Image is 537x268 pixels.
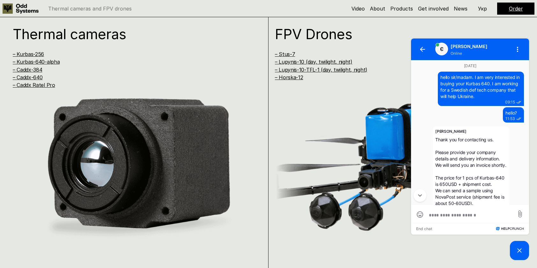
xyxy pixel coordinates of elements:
[13,51,44,57] a: – Kurbas-256
[275,51,295,57] a: – Stus-7
[370,5,385,12] a: About
[48,6,132,11] p: Thermal cameras and FPV drones
[13,82,55,88] a: – Caddx Ratel Pro
[275,27,509,41] h1: FPV Drones
[390,5,413,12] a: Products
[275,59,352,65] a: – Lupynis-10 (day, twilight, night)
[275,74,303,81] a: – Horska-12
[409,37,531,262] iframe: HelpCrunch
[351,5,365,12] a: Video
[454,5,467,12] a: News
[13,74,42,81] a: – Caddx-640
[509,5,523,12] a: Order
[275,67,367,73] a: – Lupynis-10-TFL-1 (day, twilight, night)
[13,67,42,73] a: – Caddx-384
[13,59,60,65] a: – Kurbas-640-alpha
[13,27,247,41] h1: Thermal cameras
[418,5,449,12] a: Get involved
[478,6,487,11] p: Укр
